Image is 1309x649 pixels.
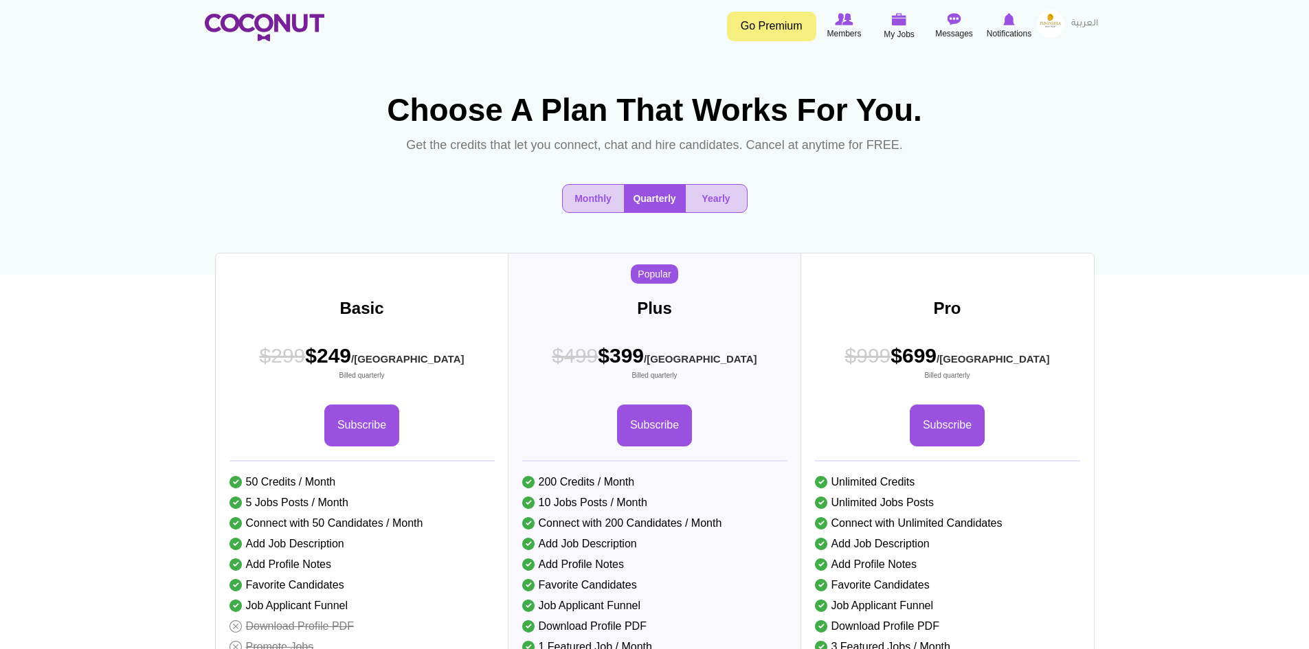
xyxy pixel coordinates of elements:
[948,13,961,25] img: Messages
[631,264,678,284] span: Popular
[508,299,801,317] h3: Plus
[563,185,624,212] button: Monthly
[522,595,787,616] li: Job Applicant Funnel
[817,10,872,42] a: Browse Members Members
[935,27,973,41] span: Messages
[617,405,692,446] a: Subscribe
[260,344,306,367] span: $299
[401,135,908,157] p: Get the credits that let you connect, chat and hire candidates. Cancel at anytime for FREE.
[380,93,930,128] h1: Choose A Plan That Works For You.
[1003,13,1015,25] img: Notifications
[522,616,787,637] li: Download Profile PDF
[815,472,1080,492] li: Unlimited Credits
[982,10,1037,42] a: Notifications Notifications
[260,341,465,380] span: $249
[801,299,1094,317] h3: Pro
[522,554,787,575] li: Add Profile Notes
[644,353,757,365] sub: /[GEOGRAPHIC_DATA]
[815,513,1080,534] li: Connect with Unlimited Candidates
[205,14,324,41] img: Home
[230,513,495,534] li: Connect with 50 Candidates / Month
[815,534,1080,554] li: Add Job Description
[827,27,861,41] span: Members
[522,513,787,534] li: Connect with 200 Candidates / Month
[686,185,747,212] button: Yearly
[892,13,907,25] img: My Jobs
[815,554,1080,575] li: Add Profile Notes
[872,10,927,43] a: My Jobs My Jobs
[815,616,1080,637] li: Download Profile PDF
[230,575,495,595] li: Favorite Candidates
[624,185,686,212] button: Quarterly
[835,13,853,25] img: Browse Members
[260,371,465,380] small: Billed quarterly
[230,616,495,637] li: Download Profile PDF
[351,353,464,365] sub: /[GEOGRAPHIC_DATA]
[552,341,757,380] span: $399
[727,12,816,41] a: Go Premium
[522,534,787,554] li: Add Job Description
[230,472,495,492] li: 50 Credits / Month
[815,492,1080,513] li: Unlimited Jobs Posts
[927,10,982,42] a: Messages Messages
[230,554,495,575] li: Add Profile Notes
[845,344,891,367] span: $999
[845,341,1050,380] span: $699
[987,27,1031,41] span: Notifications
[324,405,399,446] a: Subscribe
[845,371,1050,380] small: Billed quarterly
[552,344,598,367] span: $499
[815,575,1080,595] li: Favorite Candidates
[522,472,787,492] li: 200 Credits / Month
[552,371,757,380] small: Billed quarterly
[216,299,508,317] h3: Basic
[230,492,495,513] li: 5 Jobs Posts / Month
[1064,10,1105,38] a: العربية
[937,353,1049,365] sub: /[GEOGRAPHIC_DATA]
[230,595,495,616] li: Job Applicant Funnel
[522,575,787,595] li: Favorite Candidates
[815,595,1080,616] li: Job Applicant Funnel
[230,534,495,554] li: Add Job Description
[522,492,787,513] li: 10 Jobs Posts / Month
[910,405,985,446] a: Subscribe
[884,27,915,41] span: My Jobs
